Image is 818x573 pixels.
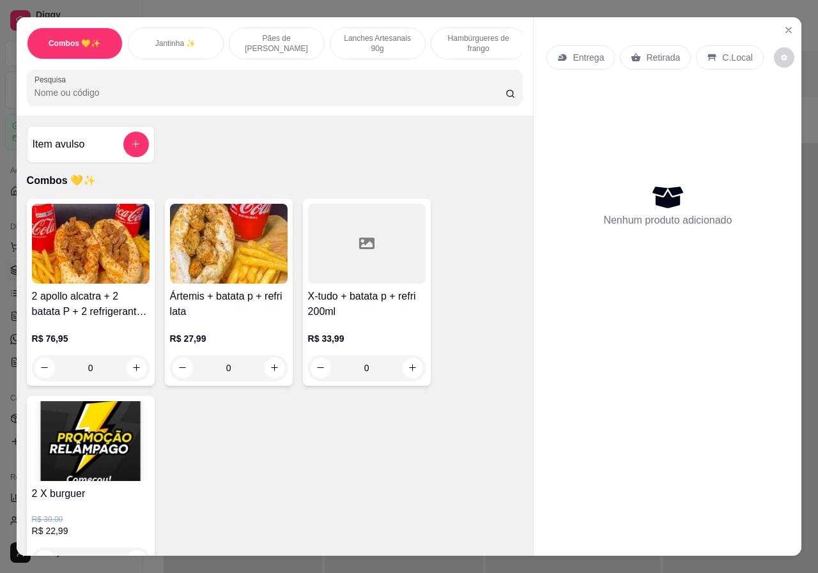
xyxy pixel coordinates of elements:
p: C.Local [722,51,752,64]
img: product-image [170,204,288,284]
p: Pães de [PERSON_NAME] [240,33,314,54]
p: R$ 30,00 [32,514,150,524]
p: Combos 💛✨ [49,38,100,49]
p: Retirada [646,51,680,64]
p: Nenhum produto adicionado [603,213,732,228]
h4: 2 X burguer [32,486,150,501]
input: Pesquisa [35,86,505,99]
p: R$ 27,99 [170,332,288,345]
h4: Item avulso [33,137,85,152]
img: product-image [32,401,150,481]
button: add-separate-item [123,132,149,157]
p: Entrega [573,51,604,64]
button: decrease-product-quantity [774,47,794,68]
p: R$ 76,95 [32,332,150,345]
img: product-image [32,204,150,284]
h4: X-tudo + batata p + refri 200ml [308,289,426,319]
p: R$ 22,99 [32,524,150,537]
p: Lanches Artesanais 90g [341,33,415,54]
p: Combos 💛✨ [27,173,523,188]
p: R$ 33,99 [308,332,426,345]
h4: 2 apollo alcatra + 2 batata P + 2 refrigerantes lata [32,289,150,319]
p: Jantinha ✨ [155,38,196,49]
label: Pesquisa [35,74,70,85]
p: Hambúrgueres de frango [442,33,516,54]
h4: Ártemis + batata p + refri lata [170,289,288,319]
button: Close [778,20,799,40]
